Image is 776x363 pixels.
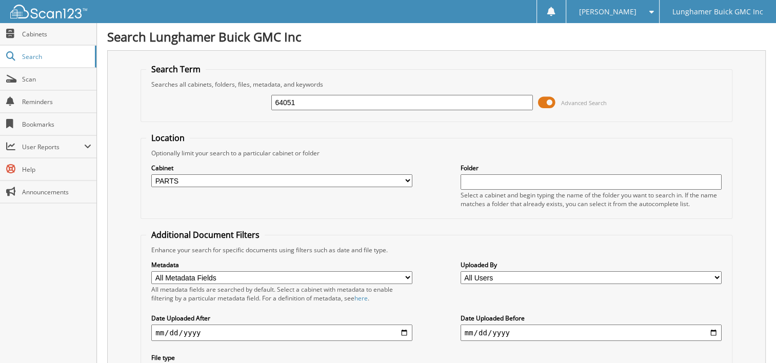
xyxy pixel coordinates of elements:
[151,285,412,302] div: All metadata fields are searched by default. Select a cabinet with metadata to enable filtering b...
[22,75,91,84] span: Scan
[461,260,722,269] label: Uploaded By
[22,120,91,129] span: Bookmarks
[146,64,206,75] legend: Search Term
[146,229,265,240] legend: Additional Document Filters
[10,5,87,18] img: scan123-logo-white.svg
[354,294,368,302] a: here
[22,30,91,38] span: Cabinets
[22,188,91,196] span: Announcements
[146,246,727,254] div: Enhance your search for specific documents using filters such as date and file type.
[107,28,766,45] h1: Search Lunghamer Buick GMC Inc
[725,314,776,363] iframe: Chat Widget
[561,99,607,107] span: Advanced Search
[151,353,412,362] label: File type
[151,325,412,341] input: start
[22,97,91,106] span: Reminders
[461,325,722,341] input: end
[146,149,727,157] div: Optionally limit your search to a particular cabinet or folder
[151,164,412,172] label: Cabinet
[22,52,90,61] span: Search
[146,80,727,89] div: Searches all cabinets, folders, files, metadata, and keywords
[22,165,91,174] span: Help
[151,314,412,322] label: Date Uploaded After
[22,143,84,151] span: User Reports
[151,260,412,269] label: Metadata
[579,9,636,15] span: [PERSON_NAME]
[461,314,722,322] label: Date Uploaded Before
[146,132,190,144] legend: Location
[461,191,722,208] div: Select a cabinet and begin typing the name of the folder you want to search in. If the name match...
[672,9,763,15] span: Lunghamer Buick GMC Inc
[461,164,722,172] label: Folder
